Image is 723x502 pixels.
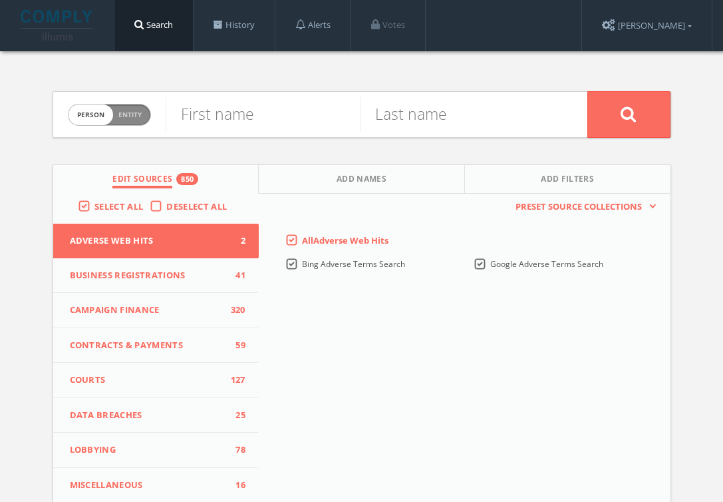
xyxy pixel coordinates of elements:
span: Courts [70,374,225,387]
span: Data Breaches [70,409,225,422]
span: Miscellaneous [70,479,225,492]
span: 127 [225,374,245,387]
span: Add Filters [541,173,594,188]
span: Select All [94,200,143,212]
span: Edit Sources [112,173,172,188]
span: Lobbying [70,443,225,457]
span: Deselect All [166,200,227,212]
button: Data Breaches25 [53,398,259,433]
span: 78 [225,443,245,457]
span: Preset Source Collections [509,200,649,214]
span: All Adverse Web Hits [302,234,388,246]
button: Preset Source Collections [509,200,656,214]
button: Lobbying78 [53,433,259,468]
div: 850 [176,173,198,185]
span: Bing Adverse Terms Search [302,258,405,270]
button: Contracts & Payments59 [53,328,259,364]
span: Entity [118,110,142,120]
button: Business Registrations41 [53,258,259,294]
img: illumis [21,10,95,41]
button: Add Names [259,165,465,194]
span: 41 [225,269,245,282]
span: Contracts & Payments [70,339,225,352]
span: 16 [225,479,245,492]
span: Google Adverse Terms Search [490,258,603,270]
button: Adverse Web Hits2 [53,224,259,258]
span: Adverse Web Hits [70,234,225,248]
span: 320 [225,304,245,317]
span: 2 [225,234,245,248]
span: Campaign Finance [70,304,225,317]
button: Campaign Finance320 [53,293,259,328]
span: Add Names [337,173,386,188]
button: Courts127 [53,363,259,398]
span: 25 [225,409,245,422]
button: Add Filters [465,165,670,194]
span: 59 [225,339,245,352]
span: Business Registrations [70,269,225,282]
button: Edit Sources850 [53,165,259,194]
span: person [69,105,113,125]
